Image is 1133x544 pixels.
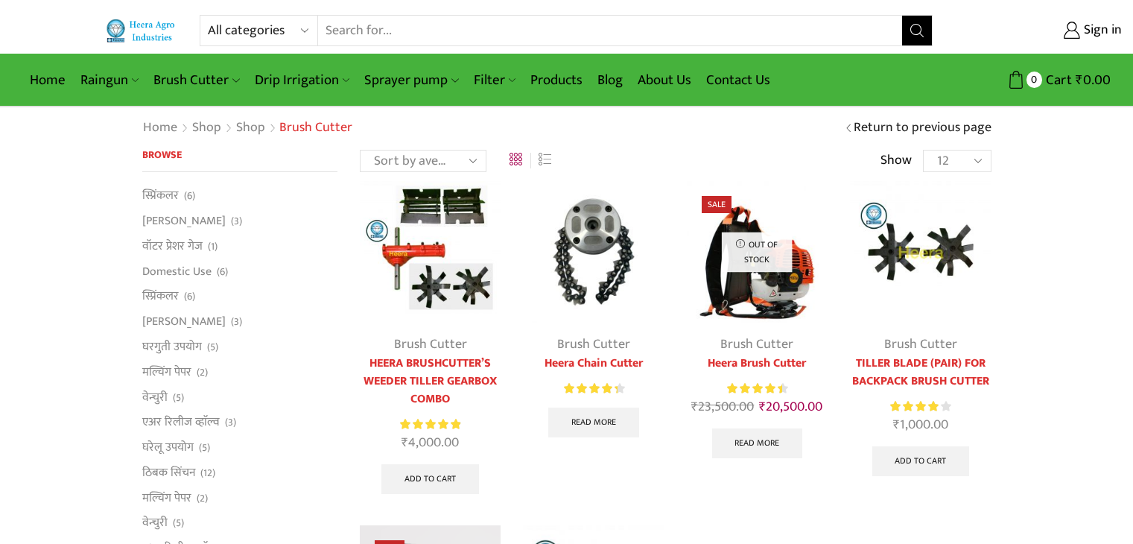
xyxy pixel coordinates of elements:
[200,466,215,481] span: (12)
[400,417,460,432] div: Rated 5.00 out of 5
[360,355,501,408] a: HEERA BRUSHCUTTER’S WEEDER TILLER GEARBOX COMBO
[890,399,950,414] div: Rated 4.00 out of 5
[564,381,618,396] span: Rated out of 5
[854,118,991,138] a: Return to previous page
[142,284,179,309] a: स्प्रिंकलर
[902,16,932,45] button: Search button
[142,460,195,485] a: ठिबक सिंचन
[727,381,787,396] div: Rated 4.55 out of 5
[955,17,1122,44] a: Sign in
[466,63,523,98] a: Filter
[691,396,754,418] bdi: 23,500.00
[564,381,624,396] div: Rated 4.50 out of 5
[687,355,828,373] a: Heera Brush Cutter
[400,417,460,432] span: Rated out of 5
[142,209,226,234] a: [PERSON_NAME]
[357,63,466,98] a: Sprayer pump
[691,396,698,418] span: ₹
[142,118,352,138] nav: Breadcrumb
[893,414,900,436] span: ₹
[173,390,184,405] span: (5)
[702,196,731,213] span: Sale
[850,181,991,322] img: Tiller Blade for Backpack Brush Cutter
[1076,69,1111,92] bdi: 0.00
[523,181,664,322] img: Heera Chain Cutter
[759,396,822,418] bdi: 20,500.00
[557,333,630,355] a: Brush Cutter
[142,146,182,163] span: Browse
[590,63,630,98] a: Blog
[893,414,948,436] bdi: 1,000.00
[197,491,208,506] span: (2)
[1026,72,1042,87] span: 0
[720,333,793,355] a: Brush Cutter
[523,63,590,98] a: Products
[173,516,184,531] span: (5)
[225,415,236,430] span: (3)
[360,150,486,172] select: Shop order
[402,431,459,454] bdi: 4,000.00
[73,63,146,98] a: Raingun
[142,435,194,461] a: घरेलू उपयोग
[402,431,408,454] span: ₹
[884,333,957,355] a: Brush Cutter
[197,365,208,380] span: (2)
[142,187,179,208] a: स्प्रिंकलर
[1042,70,1072,90] span: Cart
[207,340,218,355] span: (5)
[279,120,352,136] h1: Brush Cutter
[142,385,168,410] a: वेन्चुरी
[199,440,210,455] span: (5)
[235,118,266,138] a: Shop
[142,359,191,385] a: मल्चिंग पेपर
[142,233,203,259] a: वॉटर प्रेशर गेज
[630,63,699,98] a: About Us
[22,63,73,98] a: Home
[722,233,793,272] p: Out of stock
[142,510,168,536] a: वेन्चुरी
[548,408,639,437] a: Read more about “Heera Chain Cutter”
[142,259,212,284] a: Domestic Use
[394,333,467,355] a: Brush Cutter
[208,239,218,254] span: (1)
[318,16,903,45] input: Search for...
[142,485,191,510] a: मल्चिंग पेपर
[142,118,178,138] a: Home
[880,151,912,171] span: Show
[687,181,828,322] img: Heera Brush Cutter
[247,63,357,98] a: Drip Irrigation
[142,410,220,435] a: एअर रिलीज व्हाॅल्व
[850,355,991,390] a: TILLER BLADE (PAIR) FOR BACKPACK BRUSH CUTTER
[948,66,1111,94] a: 0 Cart ₹0.00
[523,355,664,373] a: Heera Chain Cutter
[217,265,228,279] span: (6)
[890,399,939,414] span: Rated out of 5
[184,289,195,304] span: (6)
[699,63,778,98] a: Contact Us
[142,334,202,359] a: घरगुती उपयोग
[1076,69,1083,92] span: ₹
[184,189,195,203] span: (6)
[872,446,970,476] a: Add to cart: “TILLER BLADE (PAIR) FOR BACKPACK BRUSH CUTTER”
[231,314,242,329] span: (3)
[231,214,242,229] span: (3)
[191,118,222,138] a: Shop
[759,396,766,418] span: ₹
[142,309,226,335] a: [PERSON_NAME]
[381,464,479,494] a: Add to cart: “HEERA BRUSHCUTTER'S WEEDER TILLER GEARBOX COMBO”
[146,63,247,98] a: Brush Cutter
[360,181,501,322] img: Heera Brush Cutter’s Weeder Tiller Gearbox Combo
[1080,21,1122,40] span: Sign in
[727,381,782,396] span: Rated out of 5
[712,428,803,458] a: Read more about “Heera Brush Cutter”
